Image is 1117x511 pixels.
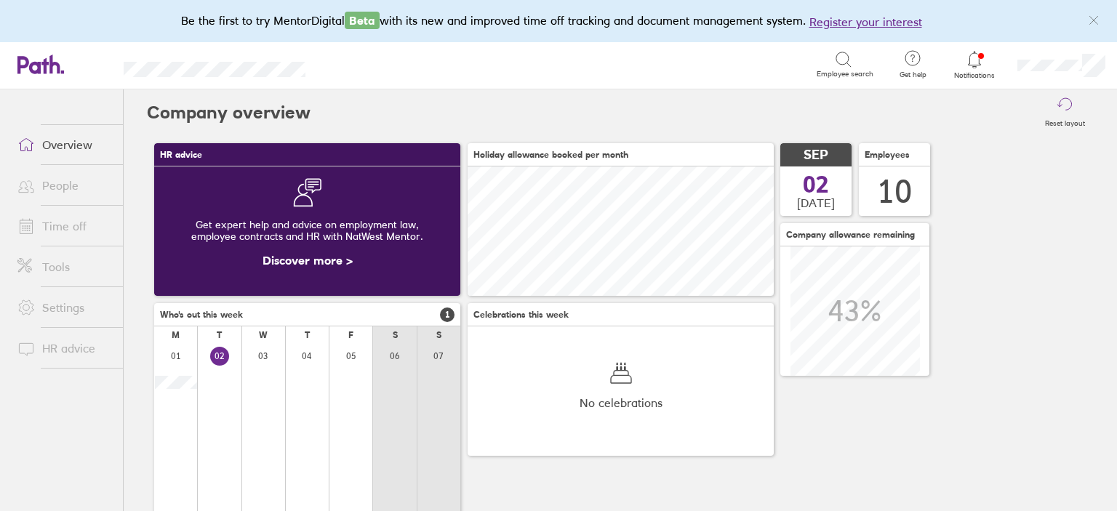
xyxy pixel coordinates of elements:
a: Tools [6,252,123,281]
a: Notifications [951,49,998,80]
span: Celebrations this week [473,310,569,320]
div: Get expert help and advice on employment law, employee contracts and HR with NatWest Mentor. [166,207,449,254]
a: HR advice [6,334,123,363]
a: Discover more > [263,253,353,267]
span: SEP [804,148,828,163]
a: Time off [6,212,123,241]
div: T [217,330,222,340]
div: Search [345,57,382,71]
span: Beta [345,12,380,29]
span: Holiday allowance booked per month [473,150,628,160]
span: Get help [889,71,937,79]
button: Reset layout [1036,89,1094,136]
button: Register your interest [809,13,922,31]
span: Employee search [817,70,873,79]
a: People [6,171,123,200]
span: 1 [440,307,455,322]
span: Notifications [951,71,998,80]
span: [DATE] [797,196,835,209]
a: Settings [6,293,123,322]
label: Reset layout [1036,115,1094,128]
div: T [305,330,310,340]
div: S [393,330,398,340]
div: Be the first to try MentorDigital with its new and improved time off tracking and document manage... [181,12,937,31]
div: S [436,330,441,340]
div: 10 [877,173,912,210]
span: Employees [865,150,910,160]
div: F [348,330,353,340]
div: M [172,330,180,340]
span: Company allowance remaining [786,230,915,240]
span: No celebrations [580,396,662,409]
span: Who's out this week [160,310,243,320]
div: W [259,330,268,340]
span: 02 [803,173,829,196]
h2: Company overview [147,89,311,136]
a: Overview [6,130,123,159]
span: HR advice [160,150,202,160]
